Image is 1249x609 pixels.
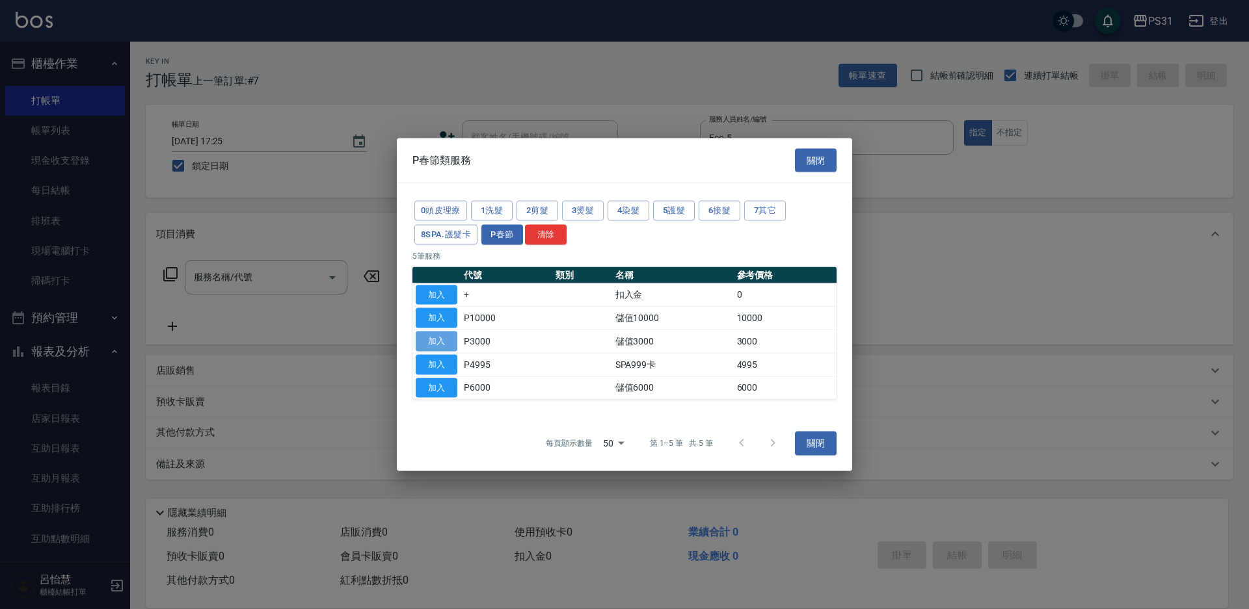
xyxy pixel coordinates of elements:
button: 8SPA.護髮卡 [414,224,477,244]
td: 10000 [734,306,837,330]
div: 50 [598,426,629,461]
button: 3燙髮 [562,201,604,221]
button: 加入 [416,285,457,305]
button: 7其它 [744,201,786,221]
button: 關閉 [795,148,837,172]
td: + [461,283,552,307]
button: 清除 [525,224,567,244]
td: 0 [734,283,837,307]
p: 每頁顯示數量 [546,437,593,449]
td: 儲值6000 [612,376,734,400]
button: 2剪髮 [517,201,558,221]
td: 4995 [734,353,837,376]
td: 6000 [734,376,837,400]
button: 5護髮 [653,201,695,221]
button: 加入 [416,354,457,374]
span: P春節類服務 [412,153,471,166]
td: P3000 [461,330,552,353]
button: 加入 [416,378,457,398]
td: P10000 [461,306,552,330]
button: 0頭皮理療 [414,201,467,221]
p: 5 筆服務 [412,250,837,261]
td: 儲值10000 [612,306,734,330]
button: P春節 [481,224,523,244]
p: 第 1–5 筆 共 5 筆 [650,437,713,449]
td: 3000 [734,330,837,353]
td: 儲值3000 [612,330,734,353]
button: 關閉 [795,432,837,456]
td: 扣入金 [612,283,734,307]
th: 類別 [552,266,611,283]
button: 加入 [416,331,457,352]
td: P4995 [461,353,552,376]
button: 4染髮 [608,201,649,221]
button: 1洗髮 [471,201,513,221]
td: SPA999卡 [612,353,734,376]
th: 代號 [461,266,552,283]
button: 6接髮 [699,201,740,221]
th: 名稱 [612,266,734,283]
button: 加入 [416,308,457,328]
td: P6000 [461,376,552,400]
th: 參考價格 [734,266,837,283]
